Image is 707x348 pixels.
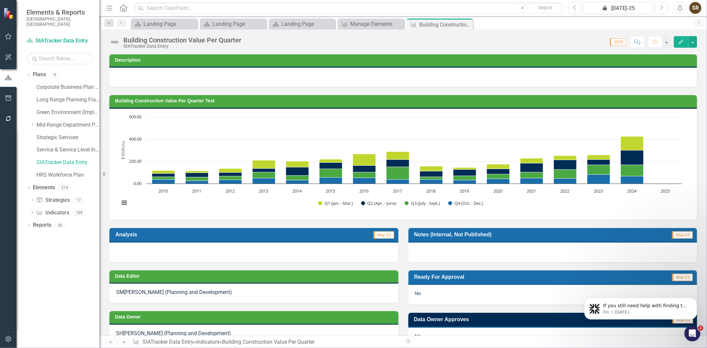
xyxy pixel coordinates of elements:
path: 2014, 32.27. Q4 (Oct. - Dec.). [286,180,309,184]
path: 2024, 66.91. Q4 (Oct. - Dec.). [621,176,644,184]
path: 2018, 49.98. Q2 (Apr. - June). [420,171,443,177]
path: 2013, 74.36. Q1 (Jan. - Mar.). [253,160,275,168]
path: 2013, 54.5. Q3 (July - Sept.). [253,172,275,178]
path: 2018, 24.84. Q3 (July - Sept.). [420,177,443,179]
path: 2017, 72.09. Q1 (Jan. - Mar.). [386,151,409,159]
div: [DATE]-25 [585,4,651,12]
button: View chart menu, Chart [119,198,129,207]
img: Not Defined [109,37,120,47]
text: 2015 [326,188,335,194]
path: 2024, 100.69. Q3 (July - Sept.). [621,165,644,176]
div: SH [116,330,123,337]
button: Search [529,3,562,13]
span: May-25 [672,274,693,281]
text: Q1 (Jan. - Mar.) [324,200,353,206]
a: Mid-Range Department Plans [36,121,99,129]
text: 2018 [427,188,436,194]
a: Landing Page [270,20,333,28]
text: 400.00 [129,136,142,142]
a: Indicators [36,209,69,217]
path: 2023, 49.33. Q2 (Apr. - June). [587,159,610,165]
text: Q2 (Apr. - June) [367,200,396,206]
path: 2022, 46.13. Q4 (Oct. - Dec.). [554,178,577,184]
a: Long Range Planning Framework [36,96,99,104]
path: 2011, 39.14. Q2 (Apr. - June). [186,173,208,177]
path: 2019, 38.57. Q3 (July - Sept.). [453,176,476,180]
button: Show Q3 (July - Sept.) [405,201,441,206]
span: May-25 [374,231,394,239]
path: 2014, 72.76. Q2 (Apr. - June). [286,167,309,175]
path: 2019, 15.6. Q1 (Jan. - Mar.). [453,167,476,169]
path: 2017, 36.12. Q4 (Oct. - Dec.). [386,179,409,184]
path: 2021, 44.4. Q1 (Jan. - Mar.). [520,158,543,163]
path: 2020, 42.29. Q1 (Jan. - Mar.). [487,164,510,169]
a: Manage Elements [339,20,402,28]
path: 2016, 58.95. Q2 (Apr. - June). [353,165,376,172]
div: [PERSON_NAME] (Planning and Development) [123,330,231,337]
text: 2017 [393,188,402,194]
path: 2010, 26.85. Q1 (Jan. - Mar.). [152,170,175,173]
path: 2022, 80.4. Q3 (July - Sept.). [554,169,577,178]
div: 214 [58,185,71,191]
a: Landing Page [133,20,196,28]
button: [DATE]-25 [583,2,654,14]
text: 2016 [360,188,369,194]
path: 2020, 40.21. Q3 (July - Sept.). [487,174,510,179]
text: 2019 [460,188,469,194]
a: StATracker Data Entry [36,159,99,166]
iframe: Intercom live chat [684,325,700,341]
button: Show Q2 (Apr. - June) [361,201,397,206]
path: 2012, 33.6. Q2 (Apr. - June). [219,172,242,176]
text: 2010 [159,188,168,194]
a: StATracker Data Entry [143,339,194,345]
input: Search Below... [27,53,93,64]
div: Building Construction Value Per Quarter [123,36,241,44]
path: 2010, 29.72. Q2 (Apr. - June). [152,173,175,177]
path: 2023, 85.74. Q3 (July - Sept.). [587,165,610,174]
path: 2014, 53.07. Q1 (Jan. - Mar.). [286,161,309,167]
span: 2 [698,325,703,331]
text: 2013 [259,188,268,194]
h3: Ready For Approval [414,274,611,280]
div: 109 [73,210,86,215]
h3: Description [115,58,694,63]
path: 2021, 82.39. Q2 (Apr. - June). [520,163,543,172]
input: Search ClearPoint... [134,2,564,14]
a: Service & Service Level Inventory [36,146,99,154]
path: 2010, 22.87. Q3 (July - Sept.). [152,177,175,179]
h3: Analysis [115,231,257,238]
path: 2016, 104. Q1 (Jan. - Mar.). [353,154,376,165]
path: 2018, 45.53. Q1 (Jan. - Mar.). [420,166,443,171]
div: SM [116,289,124,296]
h3: Notes (Internal, Not Published) [414,231,633,238]
path: 2021, 54.04. Q3 (July - Sept.). [520,172,543,178]
text: Q4 (Oct. - Dec.) [454,200,483,206]
text: 0.00 [134,180,142,186]
text: 2024 [627,188,637,194]
text: Q3 (July - Sept.) [411,200,440,206]
path: 2020, 43.41. Q4 (Oct. - Dec.). [487,179,510,184]
span: Search [538,5,553,10]
g: Q1 (Jan. - Mar.), bar series 1 of 4 with 16 bars. [152,117,666,174]
div: 30 [55,222,65,228]
a: HRS Workforce Plan [36,171,99,179]
path: 2013, 31.57. Q2 (Apr. - June). [253,168,275,172]
text: 2021 [527,188,536,194]
div: Building Construction Value Per Quarter [222,339,315,345]
button: Show Q1 (Jan. - Mar.) [318,201,354,206]
span: No [415,333,421,339]
a: Elements [33,184,55,192]
path: 2019, 57.13. Q2 (Apr. - June). [453,169,476,176]
a: Indicators [196,339,219,345]
div: » » [133,338,398,346]
path: 2019, 31.99. Q4 (Oct. - Dec.). [453,180,476,184]
path: 2016, 53.35. Q4 (Oct. - Dec.). [353,178,376,184]
text: $ Millions [120,141,126,159]
path: 2016, 50.44. Q3 (July - Sept.). [353,172,376,178]
h3: Data Owner Approves [414,316,616,322]
path: 2018, 37.77. Q4 (Oct. - Dec.). [420,179,443,184]
span: No [415,291,421,296]
span: 2025 [610,38,626,46]
text: 2011 [192,188,202,194]
path: 2021, 48.27. Q4 (Oct. - Dec.). [520,178,543,184]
